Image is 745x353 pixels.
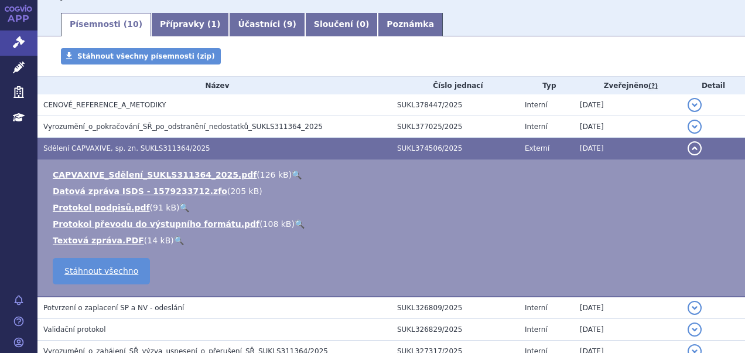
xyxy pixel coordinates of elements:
span: Externí [525,144,549,152]
td: SUKL378447/2025 [391,94,519,116]
th: Typ [519,77,574,94]
span: Interní [525,101,548,109]
span: Potvrzení o zaplacení SP a NV - odeslání [43,304,184,312]
span: 126 kB [260,170,289,179]
a: Poznámka [378,13,443,36]
span: Stáhnout všechny písemnosti (zip) [77,52,215,60]
span: Sdělení CAPVAXIVE, sp. zn. SUKLS311364/2025 [43,144,210,152]
button: detail [688,301,702,315]
span: 9 [287,19,293,29]
span: 14 kB [147,236,170,245]
button: detail [688,323,702,337]
td: [DATE] [574,319,682,341]
button: detail [688,98,702,112]
th: Název [37,77,391,94]
a: CAPVAXIVE_Sdělení_SUKLS311364_2025.pdf [53,170,257,179]
td: SUKL374506/2025 [391,138,519,159]
td: [DATE] [574,138,682,159]
a: Protokol převodu do výstupního formátu.pdf [53,219,259,229]
li: ( ) [53,185,733,197]
a: Stáhnout všechno [53,258,150,284]
a: Sloučení (0) [305,13,378,36]
li: ( ) [53,235,733,246]
button: detail [688,120,702,134]
span: CENOVÉ_REFERENCE_A_METODIKY [43,101,166,109]
td: [DATE] [574,297,682,319]
span: 1 [211,19,217,29]
li: ( ) [53,169,733,181]
span: Vyrozumění_o_pokračování_SŘ_po_odstranění_nedostatků_SUKLS311364_2025 [43,123,323,131]
a: Přípravky (1) [151,13,229,36]
a: Textová zpráva.PDF [53,236,144,245]
li: ( ) [53,218,733,230]
a: Písemnosti (10) [61,13,151,36]
td: [DATE] [574,94,682,116]
span: Interní [525,304,548,312]
button: detail [688,141,702,155]
span: Validační protokol [43,325,106,334]
a: 🔍 [174,236,184,245]
td: SUKL326809/2025 [391,297,519,319]
td: SUKL326829/2025 [391,319,519,341]
span: 10 [127,19,138,29]
a: Datová zpráva ISDS - 1579233712.zfo [53,186,227,196]
li: ( ) [53,202,733,213]
span: 91 kB [153,203,176,212]
a: Protokol podpisů.pdf [53,203,150,212]
span: Interní [525,325,548,334]
a: Stáhnout všechny písemnosti (zip) [61,48,221,65]
a: Účastníci (9) [229,13,305,36]
span: 108 kB [263,219,292,229]
abbr: (?) [648,82,658,90]
th: Detail [682,77,745,94]
span: 0 [360,19,365,29]
td: SUKL377025/2025 [391,116,519,138]
th: Zveřejněno [574,77,682,94]
a: 🔍 [292,170,302,179]
span: 205 kB [230,186,259,196]
a: 🔍 [295,219,305,229]
a: 🔍 [179,203,189,212]
td: [DATE] [574,116,682,138]
span: Interní [525,123,548,131]
th: Číslo jednací [391,77,519,94]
